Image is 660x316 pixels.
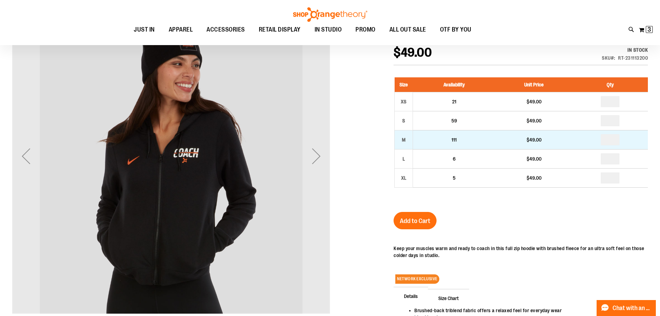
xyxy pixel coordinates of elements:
div: M [398,135,409,145]
span: Details [394,287,428,305]
div: L [398,154,409,164]
div: XL [398,173,409,183]
span: ALL OUT SALE [389,22,426,37]
th: Unit Price [495,77,572,92]
span: Add to Cart [400,217,430,225]
span: OTF BY YOU [440,22,472,37]
span: JUST IN [134,22,155,37]
span: NETWORK EXCLUSIVE [395,274,439,284]
div: $49.00 [499,174,569,181]
div: XS [398,96,409,107]
th: Qty [573,77,648,92]
img: Shop Orangetheory [292,7,368,22]
div: RT-231113200 [618,54,648,61]
span: RETAIL DISPLAY [259,22,301,37]
span: 59 [451,118,457,123]
div: Availability [602,46,648,53]
div: S [398,116,409,126]
span: Chat with an Expert [613,305,652,311]
strong: SKU [602,55,615,61]
span: PROMO [355,22,376,37]
p: Keep your muscles warm and ready to coach in this full zip hoodie with brushed fleece for an ultr... [394,245,648,259]
div: $49.00 [499,117,569,124]
span: 6 [453,156,456,162]
span: 5 [453,175,456,181]
button: Chat with an Expert [597,300,656,316]
div: $49.00 [499,136,569,143]
span: APPAREL [169,22,193,37]
th: Size [395,77,413,92]
li: Brushed-back triblend fabric offers a relaxed feel for everyday wear [414,307,641,314]
th: Availability [413,77,495,92]
button: Add to Cart [394,212,437,229]
span: 21 [452,99,456,104]
span: ACCESSORIES [206,22,245,37]
div: $49.00 [499,155,569,162]
div: In stock [602,46,648,53]
span: $49.00 [394,45,432,60]
span: 111 [451,137,457,143]
span: Size Chart [428,289,469,307]
span: IN STUDIO [315,22,342,37]
span: 3 [648,26,651,33]
div: $49.00 [499,98,569,105]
